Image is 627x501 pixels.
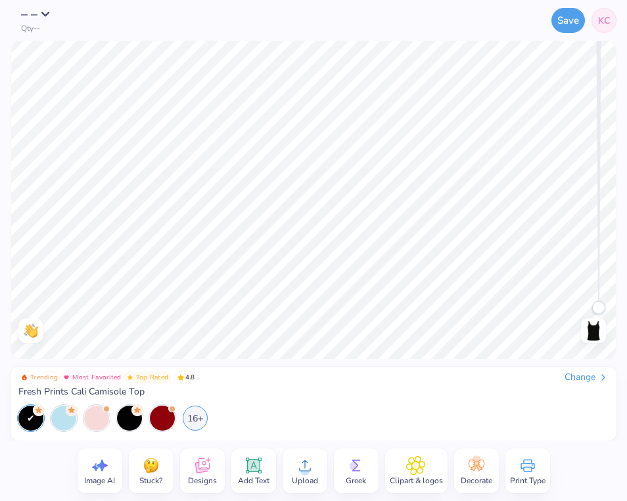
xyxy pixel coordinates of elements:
img: Front [583,320,604,341]
span: Most Favorited [72,374,121,381]
div: Change [565,371,609,383]
img: Stuck? [141,456,161,475]
button: Badge Button [124,371,172,383]
button: Badge Button [60,371,124,383]
span: Decorate [461,475,492,486]
div: 16+ [183,406,208,431]
button: – – [21,8,58,21]
span: Fresh Prints Cali Camisole Top [18,386,145,398]
span: Clipart & logos [390,475,443,486]
span: 4.8 [174,371,198,383]
span: Image AI [84,475,115,486]
span: Greek [346,475,366,486]
button: Badge Button [18,371,60,383]
div: Accessibility label [592,301,605,314]
a: KC [592,8,616,33]
span: – – [21,5,38,23]
span: Stuck? [139,475,162,486]
img: Most Favorited sort [63,374,70,381]
span: Upload [292,475,318,486]
span: Trending [30,374,58,381]
span: Top Rated [136,374,169,381]
span: KC [598,14,610,28]
button: Save [551,8,585,33]
span: Designs [188,475,217,486]
span: Qty -- [21,24,40,33]
span: Print Type [510,475,546,486]
span: Add Text [238,475,269,486]
img: Top Rated sort [127,374,133,381]
img: Trending sort [21,374,28,381]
